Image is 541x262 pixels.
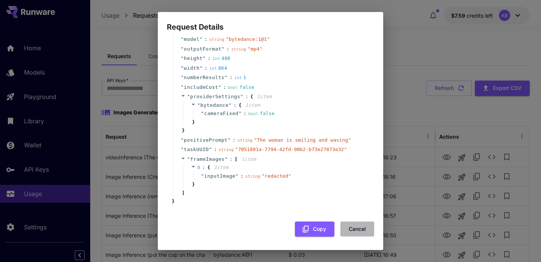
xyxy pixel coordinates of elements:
[204,64,207,72] span: :
[190,156,225,162] span: frameImages
[199,65,202,71] span: "
[209,66,217,71] span: int
[295,222,334,237] button: Copy
[239,102,242,109] span: {
[208,55,211,62] span: :
[236,173,239,179] span: "
[212,56,220,61] span: int
[202,55,206,61] span: "
[227,45,230,53] span: :
[191,118,195,126] span: }
[171,198,175,205] span: }
[230,74,233,81] span: :
[245,102,260,108] span: 1 item
[228,102,231,108] span: "
[245,174,260,179] span: string
[184,55,202,62] span: height
[181,46,184,52] span: "
[184,84,218,91] span: includeCost
[158,12,383,33] h2: Request Details
[243,110,246,117] span: :
[231,47,246,52] span: string
[214,146,217,153] span: :
[191,181,195,188] span: }
[200,102,228,108] span: bytedance
[262,173,291,179] span: " redacted "
[225,75,228,80] span: "
[181,55,184,61] span: "
[184,45,221,53] span: outputFormat
[235,156,238,163] span: [
[237,138,252,143] span: string
[219,147,234,152] span: string
[207,164,210,171] span: {
[181,189,185,197] span: ]
[197,165,200,170] span: 0
[228,137,231,143] span: "
[181,75,184,80] span: "
[181,36,184,42] span: "
[209,64,227,72] div: 864
[184,36,199,43] span: model
[250,93,253,100] span: {
[340,222,374,237] button: Cancel
[221,46,224,52] span: "
[234,74,246,81] div: 1
[201,111,204,116] span: "
[204,36,207,43] span: :
[187,156,190,162] span: "
[187,94,190,99] span: "
[202,164,205,171] span: :
[181,127,185,134] span: }
[209,37,224,42] span: string
[212,55,230,62] div: 480
[204,172,235,180] span: inputImage
[248,111,258,116] span: bool
[226,36,270,42] span: " bytedance:1@1 "
[228,84,254,91] div: false
[218,84,221,90] span: "
[204,110,239,117] span: cameraFixed
[181,84,184,90] span: "
[245,93,248,100] span: :
[241,156,256,162] span: 1 item
[181,65,184,71] span: "
[214,165,228,170] span: 1 item
[230,156,233,163] span: :
[248,110,275,117] div: false
[239,111,242,116] span: "
[228,85,238,90] span: bool
[233,136,236,144] span: :
[184,136,228,144] span: positivePrompt
[248,46,262,52] span: " mp4 "
[184,146,209,153] span: taskUUID
[240,94,243,99] span: "
[235,147,347,152] span: " 7051891a-7794-42fd-90b2-b73e27873e32 "
[240,172,243,180] span: :
[190,94,240,99] span: providerSettings
[201,173,204,179] span: "
[184,64,199,72] span: width
[234,102,237,109] span: :
[257,94,272,99] span: 1 item
[184,74,224,81] span: numberResults
[181,137,184,143] span: "
[181,147,184,152] span: "
[234,75,242,80] span: int
[223,84,226,91] span: :
[199,36,202,42] span: "
[225,156,228,162] span: "
[209,147,212,152] span: "
[197,102,200,108] span: "
[254,137,351,143] span: " The woman is smiling and waving "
